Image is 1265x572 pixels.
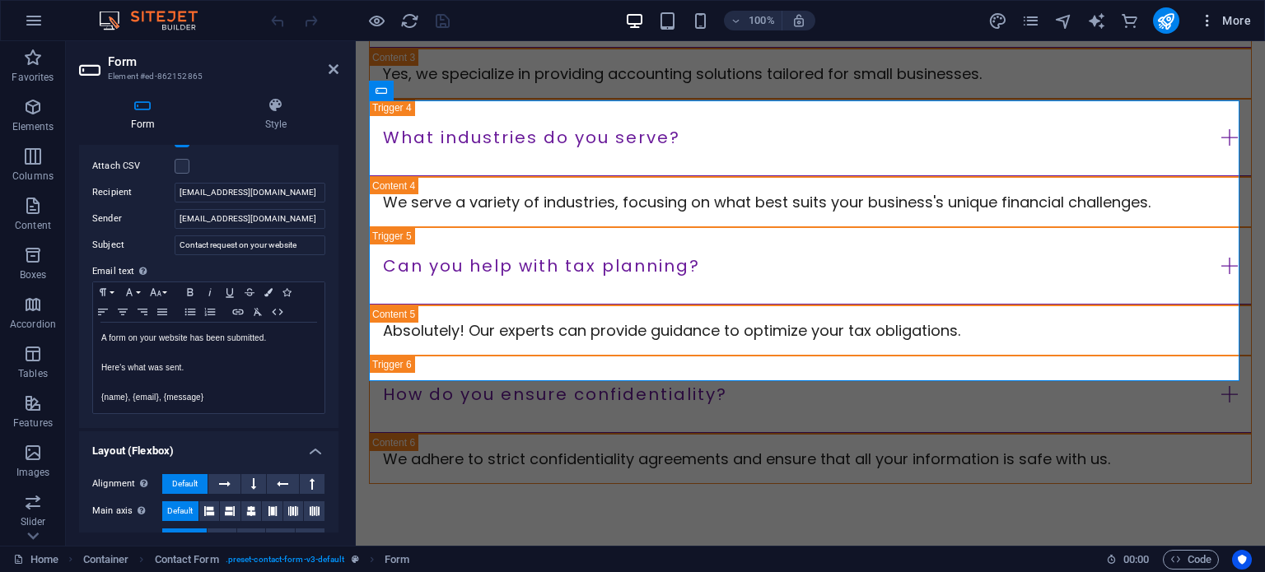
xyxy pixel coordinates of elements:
[152,302,172,322] button: Align Justify
[101,331,316,346] p: A form on your website has been submitted.
[240,282,259,302] button: Strikethrough
[92,183,175,202] label: Recipient
[200,282,220,302] button: Italic (Ctrl+I)
[213,97,338,132] h4: Style
[93,302,113,322] button: Align Left
[83,550,410,570] nav: breadcrumb
[108,54,338,69] h2: Form
[155,550,219,570] span: Click to select. Double-click to edit
[20,268,47,281] p: Boxes
[162,501,198,521] button: Default
[1163,550,1219,570] button: Code
[15,219,51,232] p: Content
[92,474,162,494] label: Alignment
[175,235,325,255] input: Email subject...
[1087,11,1107,30] button: text_generator
[12,170,54,183] p: Columns
[92,156,175,176] label: Attach CSV
[12,120,54,133] p: Elements
[1156,12,1175,30] i: Publish
[92,501,162,521] label: Main axis
[101,390,316,405] p: {name}, {email}, {message}
[268,302,287,322] button: HTML
[83,550,129,570] span: Click to select. Double-click to edit
[171,528,197,548] span: Default
[18,367,48,380] p: Tables
[79,97,213,132] h4: Form
[1170,550,1211,570] span: Code
[92,528,162,548] label: Side axis
[180,282,200,302] button: Bold (Ctrl+B)
[220,282,240,302] button: Underline (Ctrl+U)
[172,474,198,494] span: Default
[92,262,325,281] label: Email text
[162,474,208,494] button: Default
[12,71,54,84] p: Favorites
[92,209,175,229] label: Sender
[1054,11,1074,30] button: navigator
[79,431,338,461] h4: Layout (Flexbox)
[119,282,146,302] button: Font Family
[200,302,220,322] button: Ordered List
[146,282,172,302] button: Font Size
[175,209,325,229] input: Leave blank for neutral address (noreply@sitehub.io)
[1153,7,1179,34] button: publish
[988,11,1008,30] button: design
[385,550,409,570] span: Click to select. Double-click to edit
[13,416,53,430] p: Features
[21,515,46,528] p: Slider
[749,11,775,30] h6: 100%
[108,69,306,84] h3: Element #ed-862152865
[175,183,325,202] input: Leave blank for customer address...
[1106,550,1150,570] h6: Session time
[162,528,207,548] button: Default
[1232,550,1252,570] button: Usercentrics
[133,302,152,322] button: Align Right
[400,12,419,30] i: Reload page
[1135,553,1137,565] span: :
[13,550,58,570] a: Click to cancel selection. Double-click to open Pages
[10,318,56,331] p: Accordion
[1021,12,1040,30] i: Pages (Ctrl+Alt+S)
[226,550,345,570] span: . preset-contact-form-v3-default
[352,555,359,564] i: This element is a customizable preset
[988,12,1007,30] i: Design (Ctrl+Alt+Y)
[167,501,193,521] span: Default
[93,282,119,302] button: Paragraph Format
[1120,12,1139,30] i: Commerce
[1120,11,1140,30] button: commerce
[95,11,218,30] img: Editor Logo
[228,302,248,322] button: Insert Link
[113,302,133,322] button: Align Center
[1021,11,1041,30] button: pages
[1054,12,1073,30] i: Navigator
[248,302,268,322] button: Clear Formatting
[1193,7,1258,34] button: More
[724,11,782,30] button: 100%
[259,282,278,302] button: Colors
[92,235,175,255] label: Subject
[16,466,50,479] p: Images
[278,282,296,302] button: Icons
[180,302,200,322] button: Unordered List
[101,360,316,375] p: Here's what was sent.
[1199,12,1251,29] span: More
[399,11,419,30] button: reload
[1123,550,1149,570] span: 00 00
